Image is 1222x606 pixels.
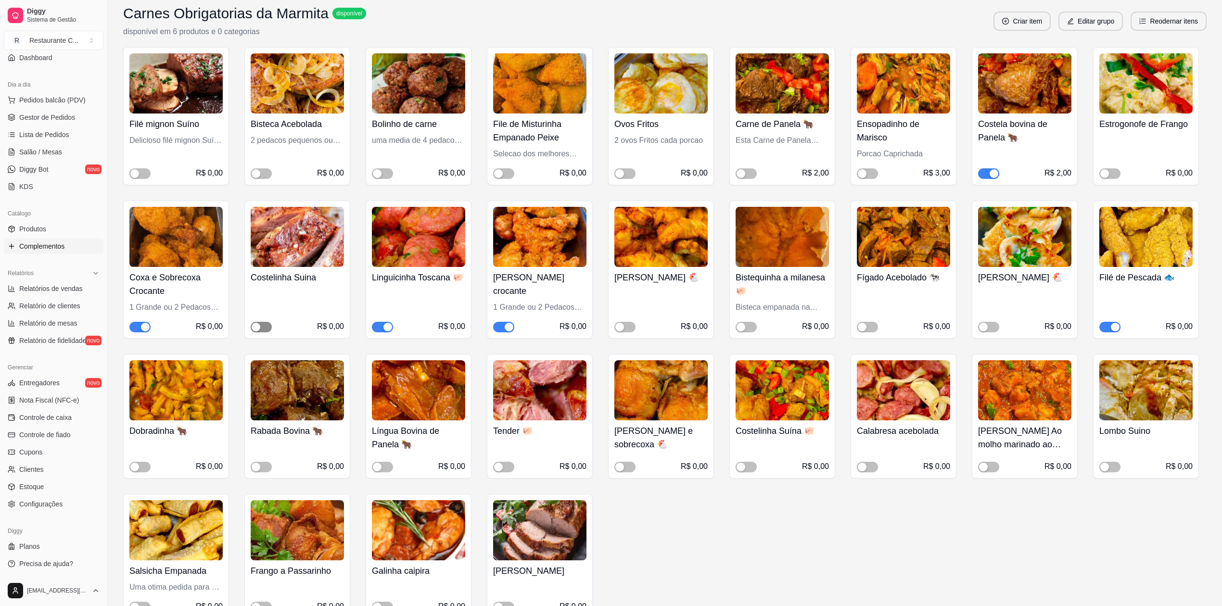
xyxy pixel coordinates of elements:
h4: Estrogonofe de Frango [1099,117,1193,131]
div: R$ 0,00 [317,461,344,472]
img: product-image [1099,53,1193,114]
span: Estoque [19,482,44,492]
div: uma media de 4 pedacos a porcao [372,135,465,146]
a: Complementos [4,239,103,254]
a: KDS [4,179,103,194]
div: Esta Carne de Panela Especial Sera cobrado 2 Reais Adicionais por porçao [736,135,829,146]
a: Controle de fiado [4,427,103,442]
span: Nota Fiscal (NFC-e) [19,395,79,405]
a: Relatório de clientes [4,298,103,314]
div: R$ 0,00 [923,461,950,472]
div: R$ 0,00 [681,461,708,472]
a: Controle de caixa [4,410,103,425]
span: Complementos [19,241,64,251]
div: R$ 0,00 [560,461,586,472]
img: product-image [978,360,1071,420]
h4: Ovos Fritos [614,117,708,131]
h4: Bistequinha a milanesa 🐖 [736,271,829,298]
button: plus-circleCriar item [993,12,1051,31]
img: product-image [251,500,344,560]
img: product-image [857,360,950,420]
img: product-image [614,207,708,267]
div: R$ 0,00 [438,321,465,332]
a: Dashboard [4,50,103,65]
div: Uma otima pedida para o pessoal que ama cachorro quente, vem 3 unidades [129,581,223,593]
span: Relatórios de vendas [19,284,83,293]
span: Planos [19,542,40,551]
img: product-image [493,207,586,267]
div: R$ 0,00 [802,461,829,472]
span: Clientes [19,465,44,474]
span: Controle de fiado [19,430,71,440]
div: R$ 0,00 [438,461,465,472]
h4: Fígado Acebolado 🐄 [857,271,950,284]
div: R$ 0,00 [802,321,829,332]
img: product-image [251,360,344,420]
a: Lista de Pedidos [4,127,103,142]
span: [EMAIL_ADDRESS][DOMAIN_NAME] [27,587,88,594]
h4: Tender 🐖 [493,424,586,438]
span: Relatórios [8,269,34,277]
img: product-image [493,500,586,560]
div: 1 Grande ou 2 Pedacos pequenos empanado na farinha Panko [129,302,223,313]
button: Pedidos balcão (PDV) [4,92,103,108]
h4: Carne de Panela 🐂 [736,117,829,131]
button: Select a team [4,31,103,50]
span: disponível [334,10,364,17]
div: Catálogo [4,206,103,221]
img: product-image [614,360,708,420]
img: product-image [251,207,344,267]
h4: Costelinha Suina [251,271,344,284]
a: Clientes [4,462,103,477]
div: Porcao Caprichada [857,148,950,160]
div: Restaurante C ... [29,36,78,45]
h4: Coxa e Sobrecoxa Crocante [129,271,223,298]
h4: Língua Bovina de Panela 🐂 [372,424,465,451]
img: product-image [978,207,1071,267]
span: Controle de caixa [19,413,72,422]
h4: [PERSON_NAME] crocante [493,271,586,298]
span: R [12,36,22,45]
span: plus-circle [1002,18,1009,25]
h4: Salsicha Empanada [129,564,223,578]
a: Produtos [4,221,103,237]
img: product-image [857,53,950,114]
img: product-image [614,53,708,114]
h4: Filé de Pescada 🐟 [1099,271,1193,284]
div: Selecao dos melhores peixes Empanado sem espinha melhor que o file de pescada [493,148,586,160]
h4: Rabada Bovina 🐂 [251,424,344,438]
span: KDS [19,182,33,191]
div: R$ 0,00 [196,321,223,332]
h4: Galinha caipira [372,564,465,578]
a: Diggy Botnovo [4,162,103,177]
span: Lista de Pedidos [19,130,69,139]
span: Relatório de fidelidade [19,336,86,345]
div: R$ 3,00 [923,167,950,179]
a: Relatório de fidelidadenovo [4,333,103,348]
span: Diggy Bot [19,164,49,174]
div: 2 pedacos pequenos ou um grande [251,135,344,146]
div: Bisteca empanada na Panko [736,302,829,313]
h4: Costelinha Suína 🐖 [736,424,829,438]
h4: Frango a Passarinho [251,564,344,578]
div: R$ 0,00 [1044,461,1071,472]
div: R$ 0,00 [681,321,708,332]
h3: Carnes Obrigatorias da Marmita [123,5,329,22]
div: R$ 0,00 [317,321,344,332]
img: product-image [372,53,465,114]
span: Gestor de Pedidos [19,113,75,122]
span: Diggy [27,7,100,16]
img: product-image [129,500,223,560]
div: R$ 0,00 [560,167,586,179]
div: R$ 0,00 [681,167,708,179]
h4: Lombo Suino [1099,424,1193,438]
div: R$ 0,00 [1044,321,1071,332]
span: Pedidos balcão (PDV) [19,95,86,105]
div: R$ 0,00 [196,167,223,179]
span: Produtos [19,224,46,234]
a: Entregadoresnovo [4,375,103,391]
h4: Linguicinha Toscana 🐖 [372,271,465,284]
span: Dashboard [19,53,52,63]
span: Sistema de Gestão [27,16,100,24]
a: Salão / Mesas [4,144,103,160]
